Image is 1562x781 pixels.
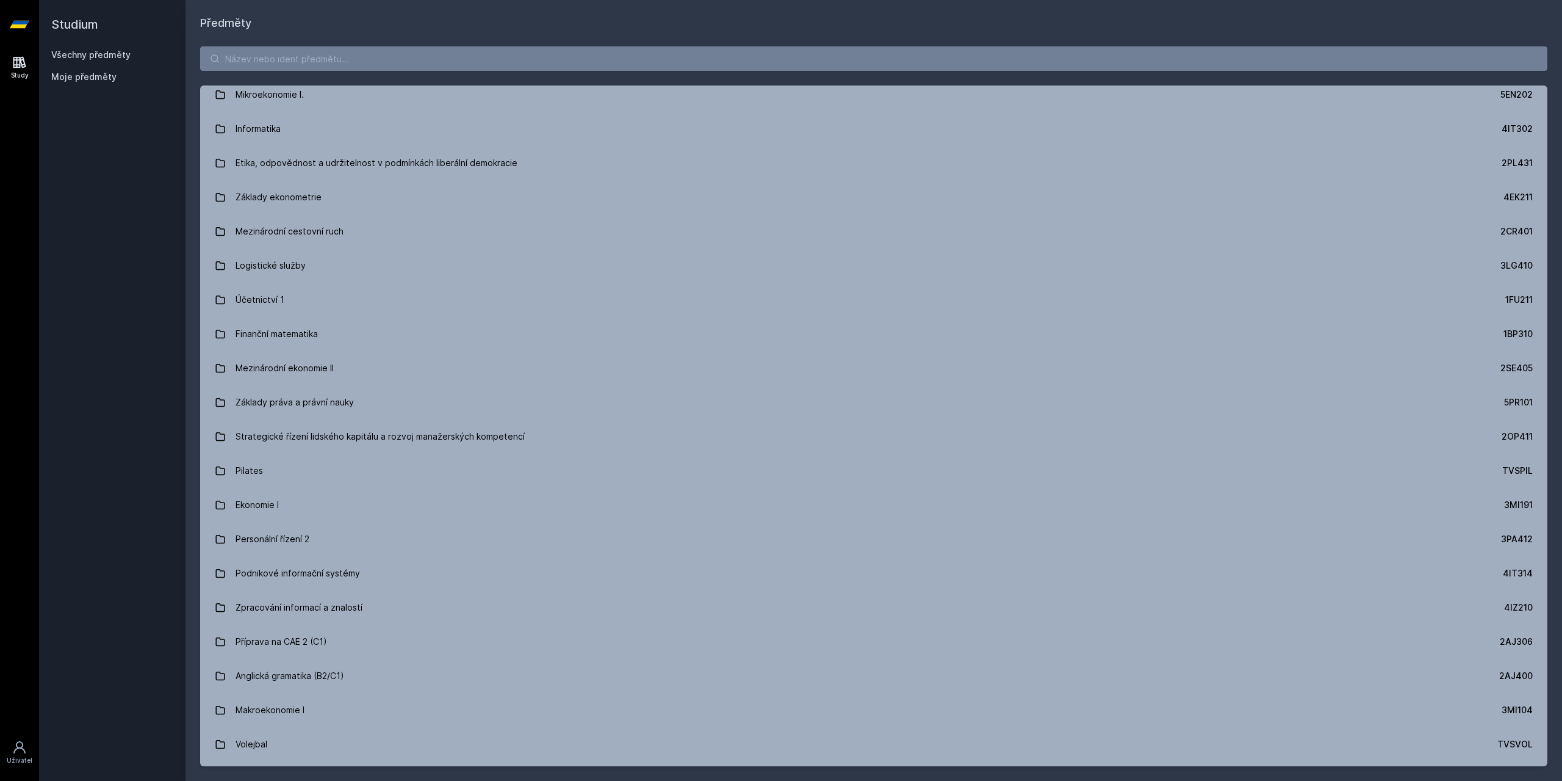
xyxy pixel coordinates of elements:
[1503,567,1533,579] div: 4IT314
[200,112,1547,146] a: Informatika 4IT302
[236,322,318,346] div: Finanční matematika
[236,630,327,654] div: Příprava na CAE 2 (C1)
[1504,601,1533,614] div: 4IZ210
[51,71,117,83] span: Moje předměty
[200,351,1547,385] a: Mezinárodní ekonomie II 2SE405
[1502,123,1533,135] div: 4IT302
[236,493,279,517] div: Ekonomie I
[236,356,334,380] div: Mezinárodní ekonomie II
[236,82,304,107] div: Mikroekonomie I.
[236,424,525,449] div: Strategické řízení lidského kapitálu a rozvoj manažerských kompetencí
[1504,396,1533,409] div: 5PR101
[7,756,32,765] div: Uživatel
[1502,157,1533,169] div: 2PL431
[51,49,131,60] a: Všechny předměty
[200,454,1547,488] a: Pilates TVSPIL
[200,556,1547,590] a: Podnikové informační systémy 4IT314
[1500,636,1533,648] div: 2AJ306
[1505,294,1533,306] div: 1FU211
[236,219,344,244] div: Mezinárodní cestovní ruch
[1502,704,1533,716] div: 3MI104
[200,659,1547,693] a: Anglická gramatika (B2/C1) 2AJ400
[236,390,354,415] div: Základy práva a právní nauky
[200,146,1547,180] a: Etika, odpovědnost a udržitelnost v podmínkách liberální demokracie 2PL431
[200,15,1547,32] h1: Předměty
[11,71,29,80] div: Study
[1497,738,1533,750] div: TVSVOL
[200,283,1547,317] a: Účetnictví 1 1FU211
[1500,225,1533,238] div: 2CR401
[236,288,284,312] div: Účetnictví 1
[236,595,362,620] div: Zpracování informací a znalostí
[200,78,1547,112] a: Mikroekonomie I. 5EN202
[2,734,37,771] a: Uživatel
[236,459,263,483] div: Pilates
[1500,89,1533,101] div: 5EN202
[2,49,37,86] a: Study
[1503,328,1533,340] div: 1BP310
[236,151,517,175] div: Etika, odpovědnost a udržitelnost v podmínkách liberální demokracie
[200,727,1547,761] a: Volejbal TVSVOL
[200,625,1547,659] a: Příprava na CAE 2 (C1) 2AJ306
[200,420,1547,454] a: Strategické řízení lidského kapitálu a rozvoj manažerských kompetencí 2OP411
[236,527,309,551] div: Personální řízení 2
[236,185,322,209] div: Základy ekonometrie
[200,488,1547,522] a: Ekonomie I 3MI191
[1499,670,1533,682] div: 2AJ400
[1501,533,1533,545] div: 3PA412
[236,698,304,722] div: Makroekonomie I
[200,317,1547,351] a: Finanční matematika 1BP310
[1500,362,1533,374] div: 2SE405
[1502,430,1533,443] div: 2OP411
[1500,260,1533,272] div: 3LG410
[200,249,1547,283] a: Logistické služby 3LG410
[200,46,1547,71] input: Název nebo ident předmětu…
[200,590,1547,625] a: Zpracování informací a znalostí 4IZ210
[1502,465,1533,477] div: TVSPIL
[236,117,281,141] div: Informatika
[236,561,360,586] div: Podnikové informační systémy
[236,732,267,757] div: Volejbal
[200,522,1547,556] a: Personální řízení 2 3PA412
[200,385,1547,420] a: Základy práva a právní nauky 5PR101
[236,664,344,688] div: Anglická gramatika (B2/C1)
[200,214,1547,249] a: Mezinárodní cestovní ruch 2CR401
[1503,191,1533,203] div: 4EK211
[236,253,306,278] div: Logistické služby
[1504,499,1533,511] div: 3MI191
[200,180,1547,214] a: Základy ekonometrie 4EK211
[200,693,1547,727] a: Makroekonomie I 3MI104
